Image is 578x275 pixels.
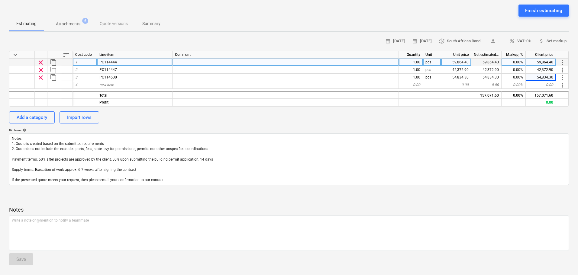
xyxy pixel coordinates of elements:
[441,59,471,66] div: 59,864.40
[502,66,526,74] div: 0.00%
[526,99,556,106] div: 0.00
[399,74,423,81] div: 1.00
[50,74,57,81] span: Duplicate row
[63,51,70,59] span: Sort rows within table
[471,81,502,89] div: 0.00
[502,51,526,59] div: Markup, %
[97,91,173,99] div: Total
[518,5,569,17] button: Finish estimating
[525,7,562,14] div: Finish estimating
[75,75,77,79] span: 3
[441,74,471,81] div: 54,834.30
[423,59,441,66] div: pcs
[471,74,502,81] div: 54,834.30
[548,246,578,275] iframe: Chat Widget
[423,74,441,81] div: pcs
[441,51,471,59] div: Unit price
[526,81,556,89] div: 0.00
[437,37,483,46] button: South African Rand
[559,74,566,81] span: More actions
[559,59,566,66] span: More actions
[502,59,526,66] div: 0.00%
[173,51,399,59] div: Comment
[423,66,441,74] div: pcs
[526,51,556,59] div: Client price
[21,128,26,132] span: help
[471,51,502,59] div: Net estimated cost
[399,66,423,74] div: 1.00
[412,38,418,44] span: calendar_month
[509,38,515,44] span: percent
[50,59,57,66] span: Duplicate row
[75,83,77,87] span: 4
[67,114,92,121] div: Import rows
[485,37,505,46] button: -
[471,59,502,66] div: 59,864.40
[471,91,502,99] div: 157,071.60
[526,59,556,66] div: 59,864.40
[507,37,534,46] button: VAT: 0%
[502,74,526,81] div: 0.00%
[383,37,407,46] button: [DATE]
[82,18,88,24] span: 6
[399,59,423,66] div: 1.00
[441,66,471,74] div: 42,372.90
[37,59,44,66] span: Remove row
[423,51,441,59] div: Unit
[502,91,526,99] div: 0.00%
[97,51,173,59] div: Line-item
[37,74,44,81] span: Remove row
[99,83,114,87] span: new item
[439,38,480,45] span: South African Rand
[142,21,160,27] p: Summary
[441,81,471,89] div: 0.00
[37,66,44,74] span: Remove row
[410,37,434,46] button: [DATE]
[509,38,531,45] span: VAT: 0%
[412,38,432,45] span: [DATE]
[559,66,566,74] span: More actions
[17,114,47,121] div: Add a category
[60,111,99,123] button: Import rows
[526,74,556,81] div: 54,834.30
[490,38,496,44] span: person
[75,68,77,72] span: 2
[539,38,567,45] span: Set markup
[439,38,444,44] span: currency_exchange
[536,37,569,46] button: Set markup
[56,21,80,27] p: Attachments
[488,38,502,45] span: -
[99,60,117,64] span: PO114444
[502,81,526,89] div: 0.00%
[99,75,117,79] span: PO114500
[385,38,391,44] span: calendar_month
[559,82,566,89] span: More actions
[526,66,556,74] div: 42,372.90
[75,60,77,64] span: 1
[9,133,569,185] textarea: Notes: 1. Quote is created based on the submitted requirements 2. Quote does not include the excl...
[9,206,569,213] p: Notes
[16,21,37,27] p: Estimating
[50,66,57,74] span: Duplicate row
[97,99,173,106] div: Profit
[73,51,97,59] div: Cost code
[539,38,544,44] span: attach_money
[526,91,556,99] div: 157,071.60
[399,51,423,59] div: Quantity
[9,128,569,132] div: Bid terms
[12,51,19,59] span: Collapse all categories
[9,111,55,123] button: Add a category
[471,66,502,74] div: 42,372.90
[99,68,117,72] span: PO114447
[399,81,423,89] div: 0.00
[385,38,405,45] span: [DATE]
